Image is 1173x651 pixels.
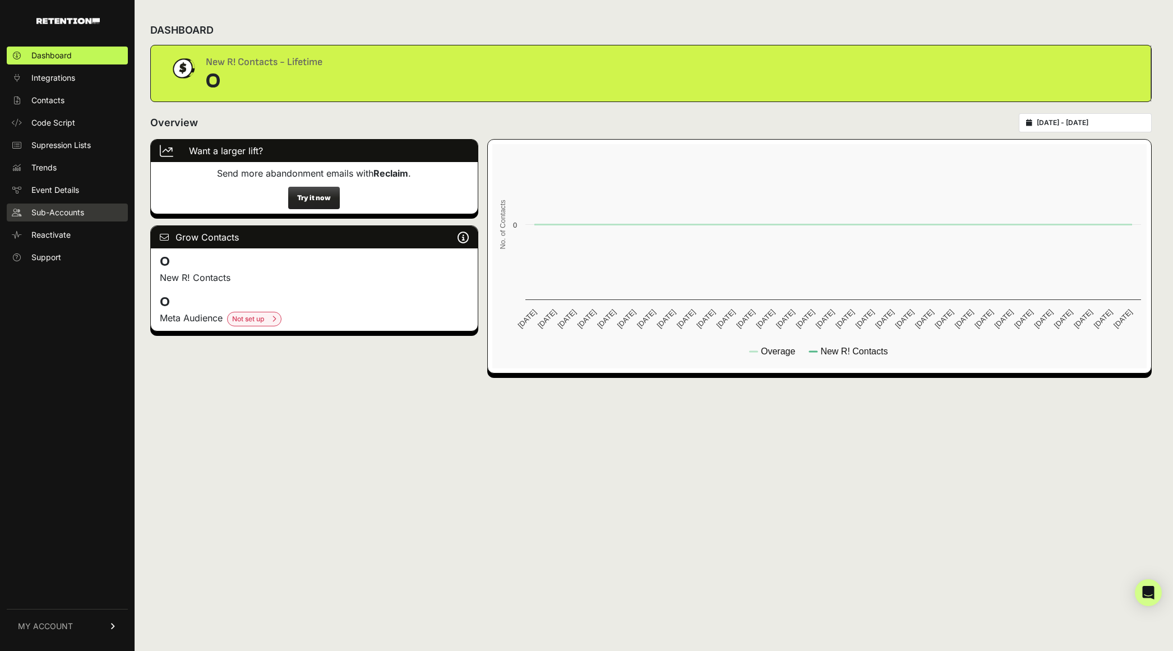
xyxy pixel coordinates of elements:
[151,226,478,248] div: Grow Contacts
[7,248,128,266] a: Support
[1032,308,1054,330] text: [DATE]
[160,253,469,271] h4: 0
[761,347,795,356] text: Overage
[576,308,598,330] text: [DATE]
[7,114,128,132] a: Code Script
[31,140,91,151] span: Supression Lists
[1052,308,1074,330] text: [DATE]
[7,181,128,199] a: Event Details
[1112,308,1134,330] text: [DATE]
[31,117,75,128] span: Code Script
[556,308,578,330] text: [DATE]
[151,140,478,162] div: Want a larger lift?
[150,115,198,131] h2: Overview
[31,184,79,196] span: Event Details
[1135,579,1162,606] div: Open Intercom Messenger
[1092,308,1114,330] text: [DATE]
[616,308,638,330] text: [DATE]
[933,308,955,330] text: [DATE]
[31,252,61,263] span: Support
[894,308,916,330] text: [DATE]
[160,293,469,311] h4: 0
[150,22,214,38] h2: DASHBOARD
[31,229,71,241] span: Reactivate
[913,308,935,330] text: [DATE]
[7,204,128,221] a: Sub-Accounts
[373,168,408,179] strong: Reclaim
[993,308,1015,330] text: [DATE]
[7,136,128,154] a: Supression Lists
[7,47,128,64] a: Dashboard
[715,308,737,330] text: [DATE]
[595,308,617,330] text: [DATE]
[31,162,57,173] span: Trends
[160,311,469,326] div: Meta Audience
[794,308,816,330] text: [DATE]
[7,609,128,643] a: MY ACCOUNT
[31,95,64,106] span: Contacts
[7,91,128,109] a: Contacts
[1072,308,1094,330] text: [DATE]
[814,308,836,330] text: [DATE]
[735,308,756,330] text: [DATE]
[953,308,975,330] text: [DATE]
[834,308,856,330] text: [DATE]
[675,308,697,330] text: [DATE]
[297,193,331,202] strong: Try it now
[513,221,517,229] text: 0
[695,308,717,330] text: [DATE]
[7,159,128,177] a: Trends
[536,308,558,330] text: [DATE]
[635,308,657,330] text: [DATE]
[820,347,888,356] text: New R! Contacts
[31,50,72,61] span: Dashboard
[31,72,75,84] span: Integrations
[7,69,128,87] a: Integrations
[160,271,469,284] p: New R! Contacts
[973,308,995,330] text: [DATE]
[36,18,100,24] img: Retention.com
[874,308,895,330] text: [DATE]
[854,308,876,330] text: [DATE]
[160,167,469,180] p: Send more abandonment emails with .
[31,207,84,218] span: Sub-Accounts
[206,54,322,70] div: New R! Contacts - Lifetime
[18,621,73,632] span: MY ACCOUNT
[755,308,777,330] text: [DATE]
[498,200,507,249] text: No. of Contacts
[655,308,677,330] text: [DATE]
[516,308,538,330] text: [DATE]
[206,70,322,93] div: 0
[7,226,128,244] a: Reactivate
[1013,308,1035,330] text: [DATE]
[774,308,796,330] text: [DATE]
[169,54,197,82] img: dollar-coin-05c43ed7efb7bc0c12610022525b4bbbb207c7efeef5aecc26f025e68dcafac9.png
